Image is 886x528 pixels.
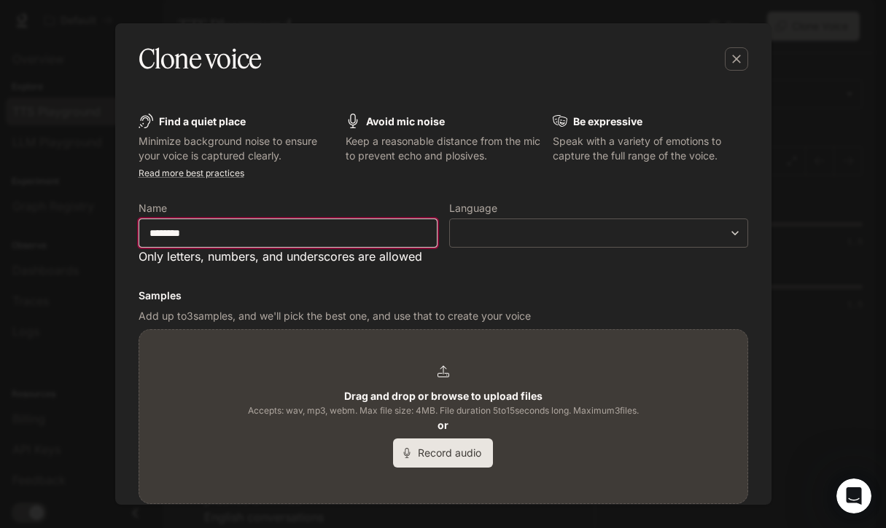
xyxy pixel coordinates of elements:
b: Find a quiet place [159,115,246,127]
b: Drag and drop or browse to upload files [344,390,543,402]
p: Language [449,203,497,213]
b: Be expressive [573,115,642,127]
button: Record audio [393,438,493,468]
p: Name [139,203,167,213]
span: Accepts: wav, mp3, webm. Max file size: 4MB. File duration 5 to 15 seconds long. Maximum 3 files. [248,403,639,418]
h6: Samples [139,288,748,303]
b: or [438,419,448,431]
div: ​ [450,226,747,240]
iframe: Intercom live chat [836,478,871,513]
p: Speak with a variety of emotions to capture the full range of the voice. [553,134,748,163]
p: Only letters, numbers, and underscores are allowed [139,248,438,265]
b: Avoid mic noise [366,115,445,127]
a: Read more best practices [139,168,244,178]
p: Add up to 3 samples, and we'll pick the best one, and use that to create your voice [139,309,748,323]
h5: Clone voice [139,41,262,77]
p: Minimize background noise to ensure your voice is captured clearly. [139,134,334,163]
p: Keep a reasonable distance from the mic to prevent echo and plosives. [346,134,541,163]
